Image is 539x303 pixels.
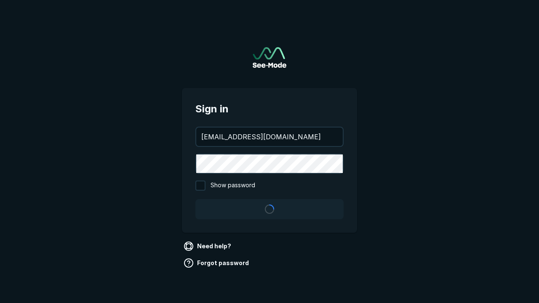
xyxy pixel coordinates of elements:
a: Forgot password [182,256,252,270]
span: Sign in [195,101,344,117]
input: your@email.com [196,128,343,146]
a: Go to sign in [253,47,286,68]
a: Need help? [182,239,235,253]
span: Show password [211,181,255,191]
img: See-Mode Logo [253,47,286,68]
